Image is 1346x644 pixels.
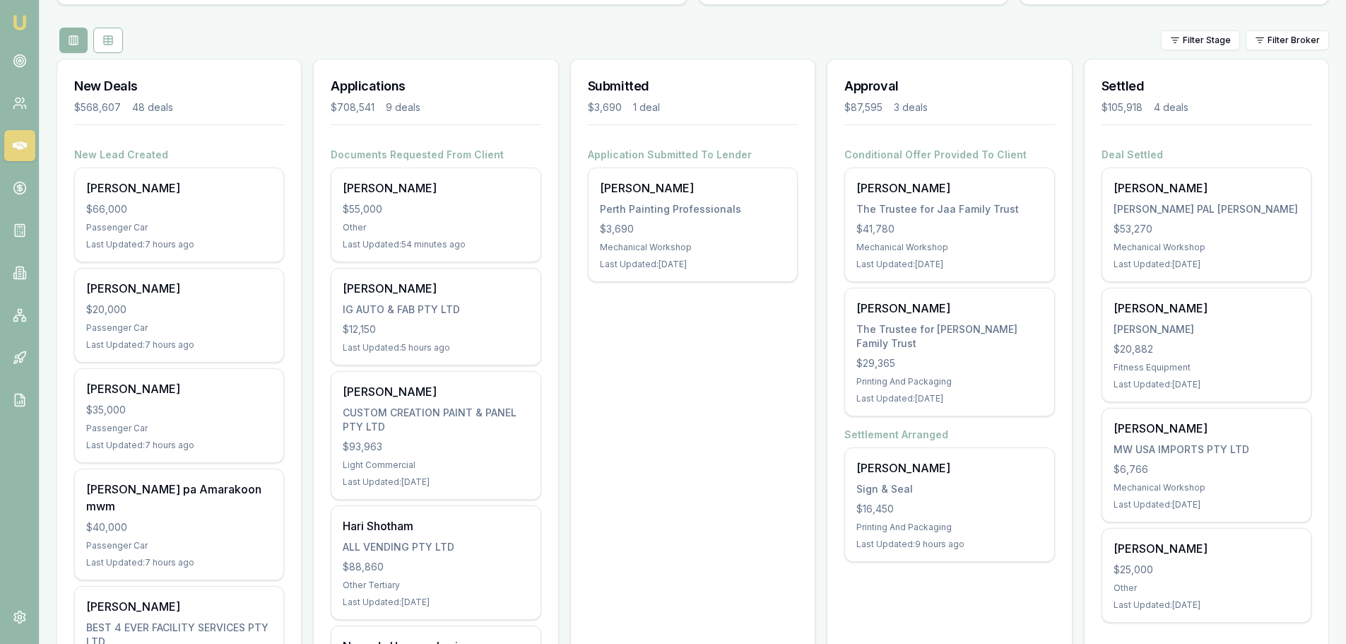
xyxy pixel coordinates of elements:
div: [PERSON_NAME] [856,459,1042,476]
div: [PERSON_NAME] [343,383,529,400]
div: [PERSON_NAME] [856,300,1042,317]
div: Fitness Equipment [1114,362,1299,373]
div: IG AUTO & FAB PTY LTD [343,303,529,317]
div: $3,690 [600,222,786,236]
div: $3,690 [588,100,622,115]
div: ALL VENDING PTY LTD [343,540,529,554]
div: Other [343,222,529,233]
div: Sign & Seal [856,482,1042,496]
div: Mechanical Workshop [1114,242,1299,253]
div: $55,000 [343,202,529,216]
div: [PERSON_NAME] [343,180,529,197]
div: Last Updated: [DATE] [343,597,529,608]
div: Other [1114,582,1299,594]
div: $93,963 [343,440,529,454]
div: [PERSON_NAME] pa Amarakoon mwm [86,481,272,515]
div: $568,607 [74,100,121,115]
div: 48 deals [132,100,173,115]
h4: Application Submitted To Lender [588,148,798,162]
div: Last Updated: 9 hours ago [856,539,1042,550]
h4: New Lead Created [74,148,284,162]
h4: Deal Settled [1102,148,1311,162]
div: Last Updated: [DATE] [343,476,529,488]
div: The Trustee for Jaa Family Trust [856,202,1042,216]
div: Last Updated: [DATE] [600,259,786,270]
div: Passenger Car [86,322,272,334]
div: [PERSON_NAME] [1114,322,1299,336]
div: [PERSON_NAME] [856,180,1042,197]
div: [PERSON_NAME] PAL [PERSON_NAME] [1114,202,1299,216]
div: Last Updated: [DATE] [856,393,1042,404]
div: Mechanical Workshop [1114,482,1299,493]
div: Hari Shotham [343,517,529,534]
div: $41,780 [856,222,1042,236]
h3: Submitted [588,76,798,96]
div: $16,450 [856,502,1042,516]
div: Last Updated: 7 hours ago [86,239,272,250]
div: Last Updated: [DATE] [856,259,1042,270]
div: Last Updated: [DATE] [1114,379,1299,390]
div: MW USA IMPORTS PTY LTD [1114,443,1299,457]
div: [PERSON_NAME] [86,598,272,615]
div: Printing And Packaging [856,522,1042,533]
span: Filter Stage [1183,35,1231,46]
div: $20,882 [1114,342,1299,356]
div: $708,541 [331,100,374,115]
div: $40,000 [86,520,272,534]
div: Mechanical Workshop [856,242,1042,253]
div: [PERSON_NAME] [86,280,272,297]
div: Last Updated: [DATE] [1114,599,1299,611]
h3: New Deals [74,76,284,96]
div: $87,595 [844,100,882,115]
div: Last Updated: 5 hours ago [343,342,529,353]
div: $29,365 [856,356,1042,370]
div: [PERSON_NAME] [600,180,786,197]
h3: Settled [1102,76,1311,96]
h4: Conditional Offer Provided To Client [844,148,1054,162]
div: $88,860 [343,560,529,574]
div: Last Updated: 7 hours ago [86,557,272,568]
button: Filter Broker [1246,30,1329,50]
div: $35,000 [86,403,272,417]
div: [PERSON_NAME] [1114,180,1299,197]
div: [PERSON_NAME] [1114,420,1299,437]
div: [PERSON_NAME] [1114,300,1299,317]
div: Last Updated: 7 hours ago [86,440,272,451]
h3: Applications [331,76,541,96]
div: The Trustee for [PERSON_NAME] Family Trust [856,322,1042,351]
div: Mechanical Workshop [600,242,786,253]
h4: Documents Requested From Client [331,148,541,162]
div: [PERSON_NAME] [86,380,272,397]
div: Other Tertiary [343,580,529,591]
div: $53,270 [1114,222,1299,236]
div: 4 deals [1154,100,1188,115]
div: 3 deals [894,100,928,115]
div: 9 deals [386,100,420,115]
div: $12,150 [343,322,529,336]
div: Printing And Packaging [856,376,1042,387]
div: Passenger Car [86,423,272,434]
h3: Approval [844,76,1054,96]
div: Last Updated: 54 minutes ago [343,239,529,250]
div: $66,000 [86,202,272,216]
div: [PERSON_NAME] [86,180,272,197]
img: emu-icon-u.png [11,14,28,31]
div: Last Updated: [DATE] [1114,259,1299,270]
div: $25,000 [1114,563,1299,577]
span: Filter Broker [1268,35,1320,46]
div: Light Commercial [343,459,529,471]
h4: Settlement Arranged [844,428,1054,442]
div: Passenger Car [86,222,272,233]
div: [PERSON_NAME] [343,280,529,297]
button: Filter Stage [1161,30,1240,50]
div: [PERSON_NAME] [1114,540,1299,557]
div: $6,766 [1114,462,1299,476]
div: Last Updated: [DATE] [1114,499,1299,510]
div: Passenger Car [86,540,272,551]
div: $20,000 [86,303,272,317]
div: $105,918 [1102,100,1143,115]
div: 1 deal [633,100,660,115]
div: Last Updated: 7 hours ago [86,339,272,351]
div: CUSTOM CREATION PAINT & PANEL PTY LTD [343,406,529,434]
div: Perth Painting Professionals [600,202,786,216]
